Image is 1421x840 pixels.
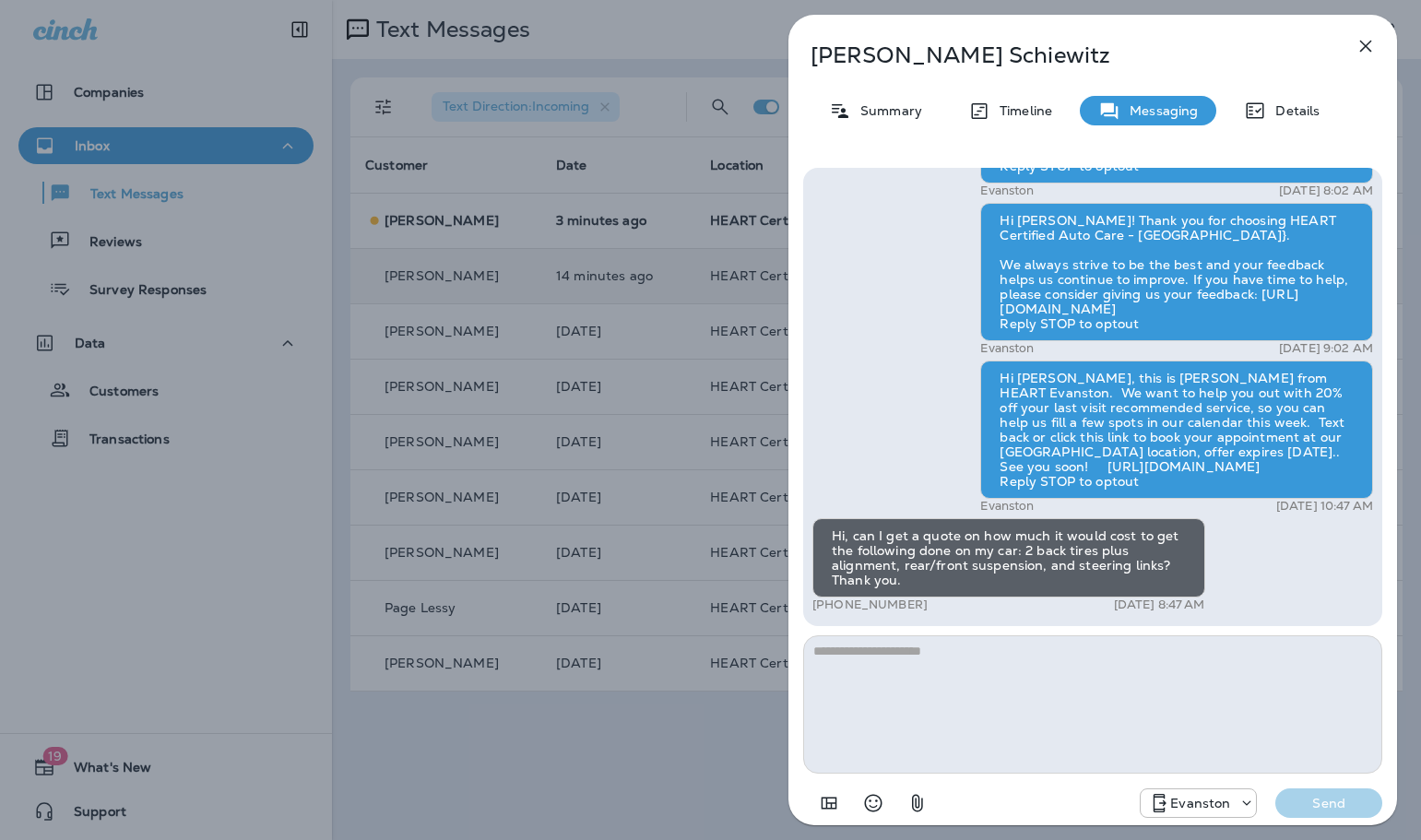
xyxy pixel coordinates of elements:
button: Select an emoji [855,785,892,822]
p: Messaging [1120,103,1198,118]
div: Hi [PERSON_NAME], this is [PERSON_NAME] from HEART Evanston. We want to help you out with 20% off... [980,361,1373,499]
p: Summary [851,103,922,118]
div: +1 (847) 892-1225 [1141,792,1256,814]
p: Evanston [980,183,1034,198]
p: [DATE] 8:02 AM [1279,183,1373,198]
p: [DATE] 9:02 AM [1279,341,1373,356]
p: Evanston [980,499,1034,514]
p: Evanston [980,341,1034,356]
p: Timeline [990,103,1052,118]
p: [PHONE_NUMBER] [812,597,928,612]
p: [DATE] 8:47 AM [1114,597,1205,612]
div: Hi, can I get a quote on how much it would cost to get the following done on my car: 2 back tires... [812,518,1205,597]
p: [PERSON_NAME] Schiewitz [811,42,1314,68]
p: [DATE] 10:47 AM [1276,499,1373,514]
p: Details [1266,103,1320,118]
div: Hi [PERSON_NAME]! Thank you for choosing HEART Certified Auto Care - [GEOGRAPHIC_DATA]}. We alway... [980,203,1373,341]
button: Add in a premade template [811,785,847,822]
p: Evanston [1170,796,1230,810]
